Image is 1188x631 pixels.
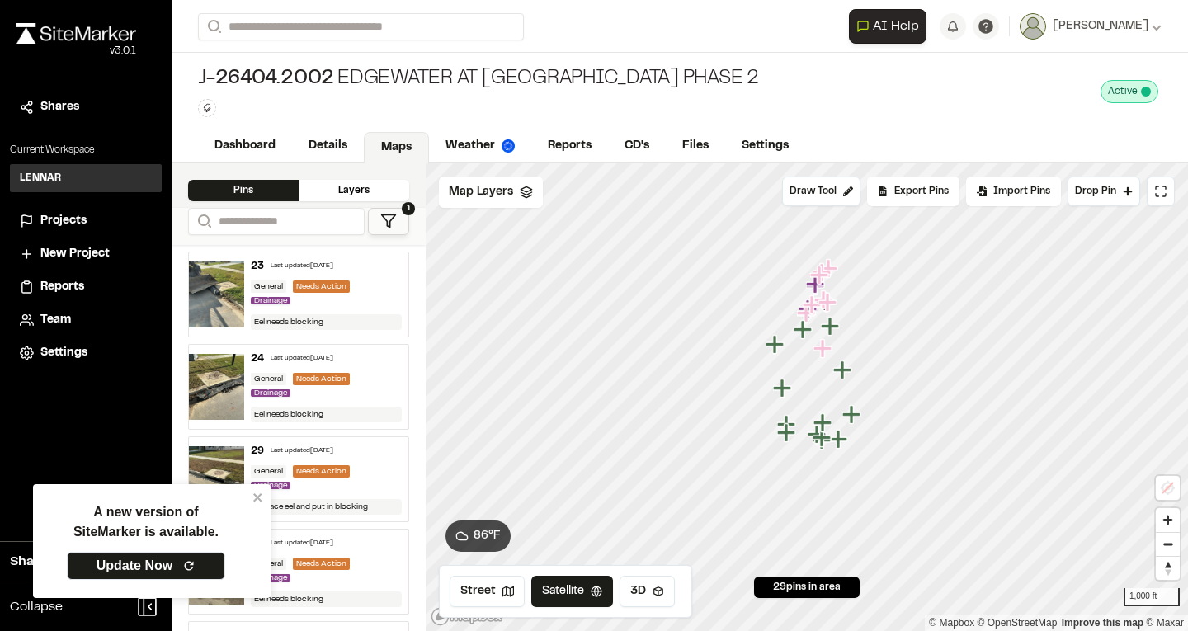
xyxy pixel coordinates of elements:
[1124,588,1180,606] div: 1,000 ft
[966,177,1061,206] div: Import Pins into your project
[271,261,333,271] div: Last updated [DATE]
[819,258,841,280] div: Map marker
[189,354,244,420] img: file
[797,303,818,324] div: Map marker
[293,280,350,293] div: Needs Action
[993,184,1050,199] span: Import Pins
[251,499,403,515] div: Replace eel and put in blocking
[429,130,531,162] a: Weather
[1101,80,1158,103] div: This project is active and counting against your active project count.
[426,163,1188,631] canvas: Map
[252,491,264,504] button: close
[431,607,503,626] a: Mapbox logo
[1156,533,1180,556] span: Zoom out
[10,552,120,572] span: Share Workspace
[293,373,350,385] div: Needs Action
[251,351,264,366] div: 24
[608,130,666,162] a: CD's
[1156,532,1180,556] button: Zoom out
[67,552,225,580] a: Update Now
[189,446,244,512] img: file
[198,13,228,40] button: Search
[833,360,855,381] div: Map marker
[20,278,152,296] a: Reports
[20,344,152,362] a: Settings
[813,338,835,360] div: Map marker
[666,130,725,162] a: Files
[198,99,216,117] button: Edit Tags
[450,576,525,607] button: Street
[20,212,152,230] a: Projects
[813,412,835,434] div: Map marker
[806,274,827,295] div: Map marker
[978,617,1058,629] a: OpenStreetMap
[620,576,675,607] button: 3D
[251,482,290,489] span: Drainage
[777,422,799,444] div: Map marker
[725,130,805,162] a: Settings
[251,373,286,385] div: General
[251,444,264,459] div: 29
[502,139,515,153] img: precipai.png
[299,180,409,201] div: Layers
[251,465,286,478] div: General
[292,130,364,162] a: Details
[873,16,919,36] span: AI Help
[251,574,290,582] span: Drainage
[73,502,219,542] p: A new version of SiteMarker is available.
[402,202,415,215] span: 1
[198,130,292,162] a: Dashboard
[1156,557,1180,580] span: Reset bearing to north
[293,465,350,478] div: Needs Action
[445,520,511,552] button: 86°F
[251,259,264,274] div: 23
[271,354,333,364] div: Last updated [DATE]
[40,245,110,263] span: New Project
[531,130,608,162] a: Reports
[1062,617,1143,629] a: Map feedback
[1141,87,1151,97] span: This project is active and counting against your active project count.
[773,580,841,595] span: 29 pins in area
[40,98,79,116] span: Shares
[766,334,787,356] div: Map marker
[782,177,860,206] button: Draw Tool
[794,319,815,341] div: Map marker
[814,290,836,311] div: Map marker
[849,9,926,44] button: Open AI Assistant
[1020,13,1046,40] img: User
[188,208,218,235] button: Search
[1156,508,1180,532] button: Zoom in
[777,414,799,436] div: Map marker
[40,311,71,329] span: Team
[474,527,501,545] span: 86 ° F
[449,183,513,201] span: Map Layers
[790,184,837,199] span: Draw Tool
[894,184,949,199] span: Export Pins
[1156,476,1180,500] span: Location not available
[40,212,87,230] span: Projects
[1156,556,1180,580] button: Reset bearing to north
[773,378,794,399] div: Map marker
[271,446,333,456] div: Last updated [DATE]
[10,597,63,617] span: Collapse
[251,591,403,607] div: Eel needs blocking
[251,407,403,422] div: Eel needs blocking
[813,262,834,284] div: Map marker
[364,132,429,163] a: Maps
[808,424,829,445] div: Map marker
[271,539,333,549] div: Last updated [DATE]
[813,427,834,449] div: Map marker
[813,430,834,451] div: Map marker
[531,576,613,607] button: Satellite
[251,297,290,304] span: Drainage
[40,278,84,296] span: Reports
[251,280,286,293] div: General
[1020,13,1162,40] button: [PERSON_NAME]
[251,314,403,330] div: Eel needs blocking
[929,617,974,629] a: Mapbox
[1068,177,1140,206] button: Drop Pin
[849,9,933,44] div: Open AI Assistant
[20,171,61,186] h3: LENNAR
[829,429,851,450] div: Map marker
